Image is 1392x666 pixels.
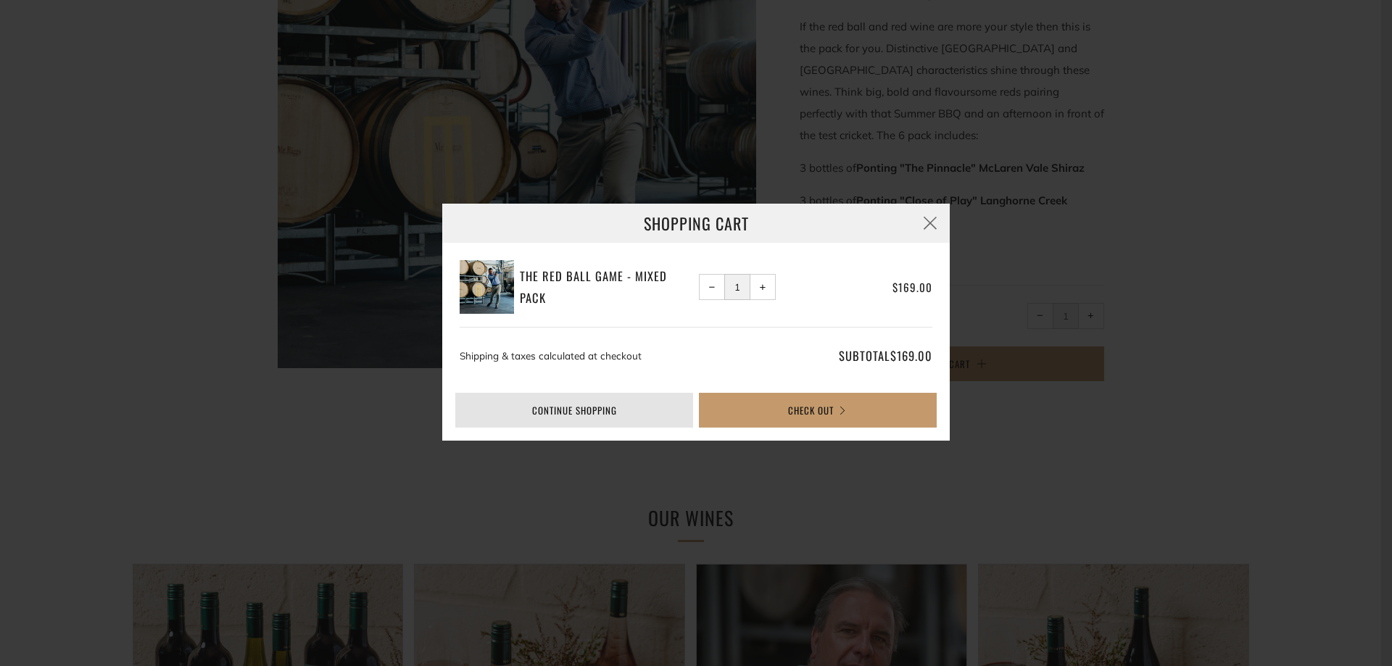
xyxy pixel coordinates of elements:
[890,346,932,365] span: $169.00
[779,345,932,367] p: Subtotal
[709,284,716,291] span: −
[442,204,950,243] h3: Shopping Cart
[892,279,932,295] span: $169.00
[455,393,693,428] a: Continue shopping
[911,204,950,243] button: Close (Esc)
[520,265,694,308] a: The Red Ball Game - Mixed Pack
[460,260,514,315] img: The Red Ball Game - Mixed Pack
[699,393,937,428] button: Check Out
[724,274,750,300] input: quantity
[460,345,773,367] p: Shipping & taxes calculated at checkout
[760,284,766,291] span: +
